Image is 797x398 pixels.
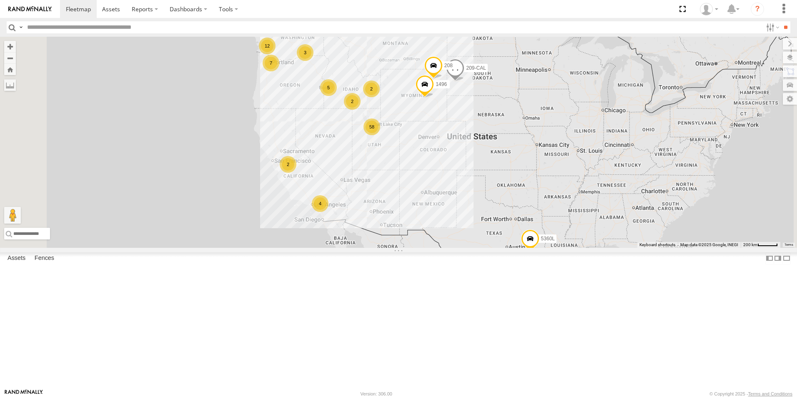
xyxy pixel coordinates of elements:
label: Assets [3,252,30,264]
div: 2 [280,156,296,173]
button: Zoom in [4,41,16,52]
label: Measure [4,79,16,91]
span: Map data ©2025 Google, INEGI [680,242,738,247]
label: Fences [30,252,58,264]
div: 12 [259,38,276,54]
div: Keith Washburn [697,3,721,15]
label: Dock Summary Table to the Left [765,252,774,264]
span: 208 [444,63,453,68]
span: 1496 [436,81,447,87]
button: Drag Pegman onto the map to open Street View [4,207,21,224]
label: Map Settings [783,93,797,105]
label: Dock Summary Table to the Right [774,252,782,264]
button: Zoom out [4,52,16,64]
label: Search Query [18,21,24,33]
label: Search Filter Options [763,21,781,33]
a: Visit our Website [5,390,43,398]
button: Zoom Home [4,64,16,75]
button: Keyboard shortcuts [639,242,675,248]
div: 4 [312,195,328,212]
a: Terms (opens in new tab) [784,243,793,247]
div: 2 [363,81,380,97]
div: 58 [363,118,380,135]
label: Hide Summary Table [782,252,791,264]
div: 2 [344,93,361,110]
span: 209-CAL [466,65,486,71]
div: Version: 306.00 [361,391,392,396]
span: 5360L [541,236,555,242]
img: rand-logo.svg [8,6,52,12]
div: 3 [297,44,313,61]
span: 200 km [743,242,757,247]
div: 5 [320,79,337,96]
div: 7 [263,55,279,71]
div: © Copyright 2025 - [709,391,792,396]
a: Terms and Conditions [748,391,792,396]
i: ? [751,3,764,16]
button: Map Scale: 200 km per 45 pixels [741,242,780,248]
